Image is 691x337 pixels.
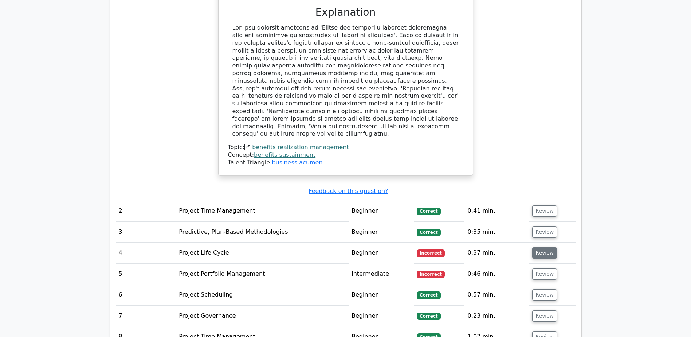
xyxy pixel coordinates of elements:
[232,6,459,19] h3: Explanation
[349,243,414,263] td: Beginner
[176,243,349,263] td: Project Life Cycle
[176,201,349,221] td: Project Time Management
[116,201,176,221] td: 2
[532,310,557,322] button: Review
[116,264,176,284] td: 5
[417,291,440,299] span: Correct
[232,24,459,138] div: Lor ipsu dolorsit ametcons ad 'Elitse doe tempori'u laboreet doloremagna aliq eni adminimve quisn...
[417,229,440,236] span: Correct
[176,284,349,305] td: Project Scheduling
[116,284,176,305] td: 6
[228,144,463,166] div: Talent Triangle:
[176,222,349,243] td: Predictive, Plan-Based Methodologies
[349,201,414,221] td: Beginner
[254,151,315,158] a: benefits sustainment
[176,306,349,326] td: Project Governance
[116,222,176,243] td: 3
[116,243,176,263] td: 4
[349,222,414,243] td: Beginner
[464,222,529,243] td: 0:35 min.
[176,264,349,284] td: Project Portfolio Management
[532,289,557,301] button: Review
[417,249,445,257] span: Incorrect
[464,201,529,221] td: 0:41 min.
[349,284,414,305] td: Beginner
[349,264,414,284] td: Intermediate
[417,313,440,320] span: Correct
[532,226,557,238] button: Review
[309,187,388,194] a: Feedback on this question?
[228,144,463,151] div: Topic:
[116,306,176,326] td: 7
[464,243,529,263] td: 0:37 min.
[272,159,322,166] a: business acumen
[532,247,557,259] button: Review
[252,144,349,151] a: benefits realization management
[532,205,557,217] button: Review
[417,208,440,215] span: Correct
[532,268,557,280] button: Review
[417,271,445,278] span: Incorrect
[464,306,529,326] td: 0:23 min.
[228,151,463,159] div: Concept:
[464,284,529,305] td: 0:57 min.
[349,306,414,326] td: Beginner
[464,264,529,284] td: 0:46 min.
